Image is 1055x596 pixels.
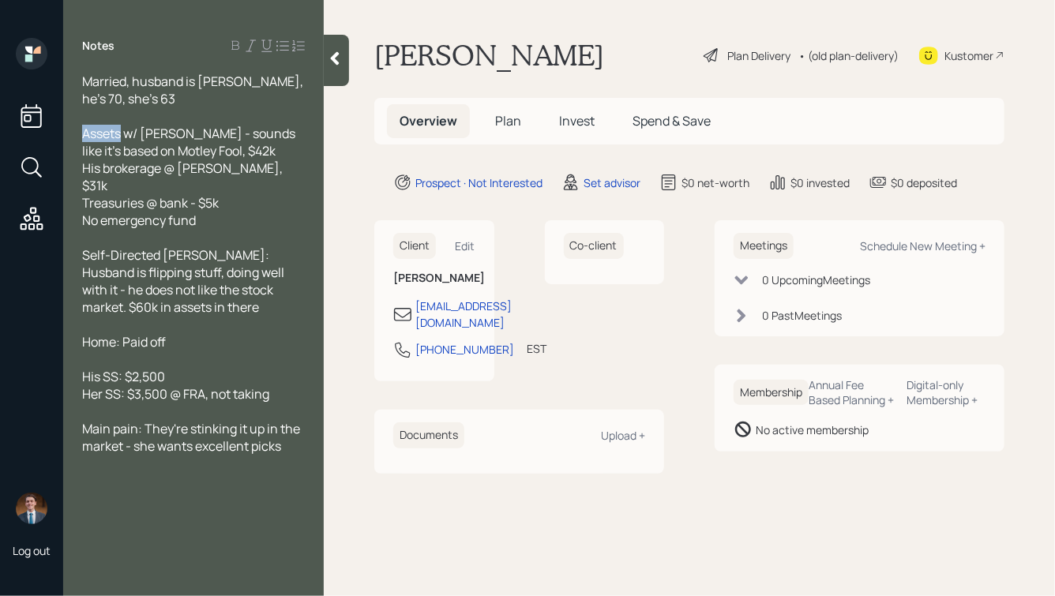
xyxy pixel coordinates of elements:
[400,112,457,129] span: Overview
[393,422,464,448] h6: Documents
[762,307,842,324] div: 0 Past Meeting s
[415,341,514,358] div: [PHONE_NUMBER]
[790,174,850,191] div: $0 invested
[633,112,711,129] span: Spend & Save
[527,340,546,357] div: EST
[601,428,645,443] div: Upload +
[82,159,285,194] span: His brokerage @ [PERSON_NAME], $31k
[82,73,306,107] span: Married, husband is [PERSON_NAME], he's 70, she's 63
[734,380,809,406] h6: Membership
[734,233,794,259] h6: Meetings
[798,47,899,64] div: • (old plan-delivery)
[860,238,986,253] div: Schedule New Meeting +
[415,174,543,191] div: Prospect · Not Interested
[16,493,47,524] img: hunter_neumayer.jpg
[727,47,790,64] div: Plan Delivery
[393,233,436,259] h6: Client
[82,368,165,385] span: His SS: $2,500
[564,233,624,259] h6: Co-client
[393,272,475,285] h6: [PERSON_NAME]
[82,333,166,350] span: Home: Paid off
[415,298,512,331] div: [EMAIL_ADDRESS][DOMAIN_NAME]
[495,112,521,129] span: Plan
[907,377,986,407] div: Digital-only Membership +
[762,272,870,288] div: 0 Upcoming Meeting s
[82,385,269,403] span: Her SS: $3,500 @ FRA, not taking
[559,112,595,129] span: Invest
[756,422,869,438] div: No active membership
[13,543,51,558] div: Log out
[82,212,196,229] span: No emergency fund
[809,377,895,407] div: Annual Fee Based Planning +
[82,38,115,54] label: Notes
[82,125,298,159] span: Assets w/ [PERSON_NAME] - sounds like it's based on Motley Fool, $42k
[681,174,749,191] div: $0 net-worth
[82,420,302,455] span: Main pain: They're stinking it up in the market - she wants excellent picks
[456,238,475,253] div: Edit
[82,246,287,316] span: Self-Directed [PERSON_NAME]: Husband is flipping stuff, doing well with it - he does not like the...
[82,194,219,212] span: Treasuries @ bank - $5k
[584,174,640,191] div: Set advisor
[891,174,957,191] div: $0 deposited
[374,38,604,73] h1: [PERSON_NAME]
[944,47,993,64] div: Kustomer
